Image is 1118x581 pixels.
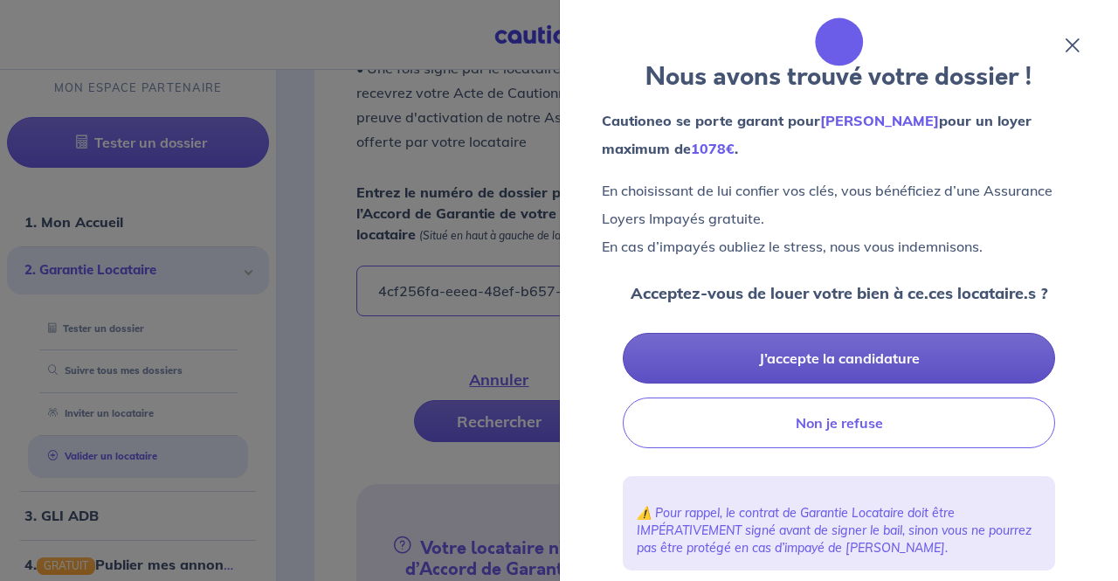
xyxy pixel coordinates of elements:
button: Non je refuse [623,398,1055,448]
strong: Cautioneo se porte garant pour pour un loyer maximum de . [602,112,1032,157]
p: ⚠️ Pour rappel, le contrat de Garantie Locataire doit être IMPÉRATIVEMENT signé avant de signer l... [637,504,1041,557]
button: J’accepte la candidature [623,333,1055,384]
em: 1078€ [691,140,735,157]
strong: Nous avons trouvé votre dossier ! [645,59,1032,94]
strong: Acceptez-vous de louer votre bien à ce.ces locataire.s ? [631,283,1048,303]
img: illu_folder.svg [804,7,874,77]
p: En choisissant de lui confier vos clés, vous bénéficiez d’une Assurance Loyers Impayés gratuite. ... [602,176,1076,260]
em: [PERSON_NAME] [820,112,939,129]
